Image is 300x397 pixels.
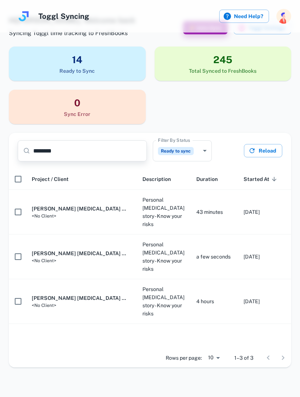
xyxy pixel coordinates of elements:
[155,67,292,75] h6: Total Synced to FreshBooks
[190,190,238,235] td: 43 minutes
[234,354,254,362] p: 1–3 of 3
[190,235,238,279] td: a few seconds
[142,175,171,184] span: Description
[155,52,292,67] h3: 245
[238,279,285,324] td: [DATE]
[219,10,269,23] label: Need Help?
[158,137,190,143] label: Filter By Status
[9,29,135,38] span: Syncing Toggl time tracking to FreshBooks
[32,302,131,309] span: <No Client>
[137,235,190,279] td: Personal [MEDICAL_DATA] story - Know your risks
[16,9,31,24] img: logo.svg
[190,279,238,324] td: 4 hours
[137,279,190,324] td: Personal [MEDICAL_DATA] story - Know your risks
[166,354,202,362] p: Rows per page:
[32,249,131,257] h6: [PERSON_NAME] [MEDICAL_DATA] Writing
[32,257,131,264] span: <No Client>
[238,235,285,279] td: [DATE]
[32,175,69,184] span: Project / Client
[158,147,194,155] span: Ready to sync
[153,140,212,161] div: Ready to sync
[9,96,146,110] h3: 0
[32,205,131,213] h6: [PERSON_NAME] [MEDICAL_DATA] Writing
[238,190,285,235] td: [DATE]
[196,175,218,184] span: Duration
[9,168,291,324] div: scrollable content
[9,52,146,67] h3: 14
[244,175,279,184] span: Started At
[9,67,146,75] h6: Ready to Sync
[32,294,131,302] h6: [PERSON_NAME] [MEDICAL_DATA] Writing
[38,11,89,22] h4: Toggl Syncing
[205,352,223,363] div: 10
[9,110,146,118] h6: Sync Error
[244,144,282,157] button: Reload
[137,190,190,235] td: Personal [MEDICAL_DATA] story - Know your risks
[276,9,291,24] img: photoURL
[32,213,131,219] span: <No Client>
